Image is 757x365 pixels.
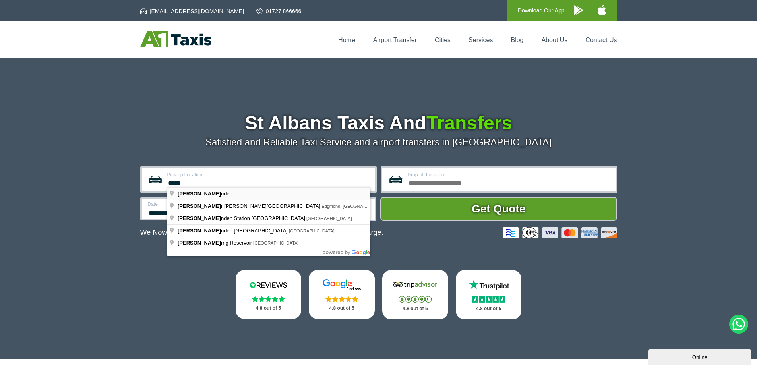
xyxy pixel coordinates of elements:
[140,7,244,15] a: [EMAIL_ADDRESS][DOMAIN_NAME]
[178,191,221,197] span: [PERSON_NAME]
[148,202,250,207] label: Date
[306,216,352,221] span: [GEOGRAPHIC_DATA]
[178,228,221,234] span: [PERSON_NAME]
[140,228,383,237] p: We Now Accept Card & Contactless Payment In
[178,203,221,209] span: [PERSON_NAME]
[574,5,583,15] img: A1 Taxis Android App
[503,227,617,238] img: Credit And Debit Cards
[373,37,417,43] a: Airport Transfer
[178,240,221,246] span: [PERSON_NAME]
[465,279,513,291] img: Trustpilot
[140,137,617,148] p: Satisfied and Reliable Taxi Service and airport transfers in [GEOGRAPHIC_DATA]
[256,7,302,15] a: 01727 866666
[167,172,370,177] label: Pick-up Location
[408,172,611,177] label: Drop-off Location
[380,197,617,221] button: Get Quote
[252,296,285,302] img: Stars
[542,37,568,43] a: About Us
[318,279,366,291] img: Google
[244,279,292,291] img: Reviews.io
[338,37,355,43] a: Home
[289,228,335,233] span: [GEOGRAPHIC_DATA]
[178,203,321,209] span: r [PERSON_NAME][GEOGRAPHIC_DATA]
[648,348,753,365] iframe: chat widget
[140,114,617,133] h1: St Albans Taxis And
[465,304,513,314] p: 4.8 out of 5
[391,304,439,314] p: 4.8 out of 5
[472,296,505,303] img: Stars
[318,303,366,313] p: 4.8 out of 5
[178,191,234,197] span: nden
[399,296,432,303] img: Stars
[178,228,289,234] span: nden [GEOGRAPHIC_DATA]
[469,37,493,43] a: Services
[518,6,565,15] p: Download Our App
[456,270,522,319] a: Trustpilot Stars 4.8 out of 5
[511,37,523,43] a: Blog
[382,270,448,319] a: Tripadvisor Stars 4.8 out of 5
[321,204,388,209] span: Edgmond, [GEOGRAPHIC_DATA]
[178,240,253,246] span: rrig Reservoir
[178,215,221,221] span: [PERSON_NAME]
[244,303,293,313] p: 4.8 out of 5
[236,270,302,319] a: Reviews.io Stars 4.8 out of 5
[325,296,358,302] img: Stars
[435,37,451,43] a: Cities
[598,5,606,15] img: A1 Taxis iPhone App
[426,112,512,133] span: Transfers
[253,241,299,245] span: [GEOGRAPHIC_DATA]
[140,31,211,47] img: A1 Taxis St Albans LTD
[391,279,439,291] img: Tripadvisor
[309,270,375,319] a: Google Stars 4.8 out of 5
[178,215,306,221] span: nden Station [GEOGRAPHIC_DATA]
[585,37,617,43] a: Contact Us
